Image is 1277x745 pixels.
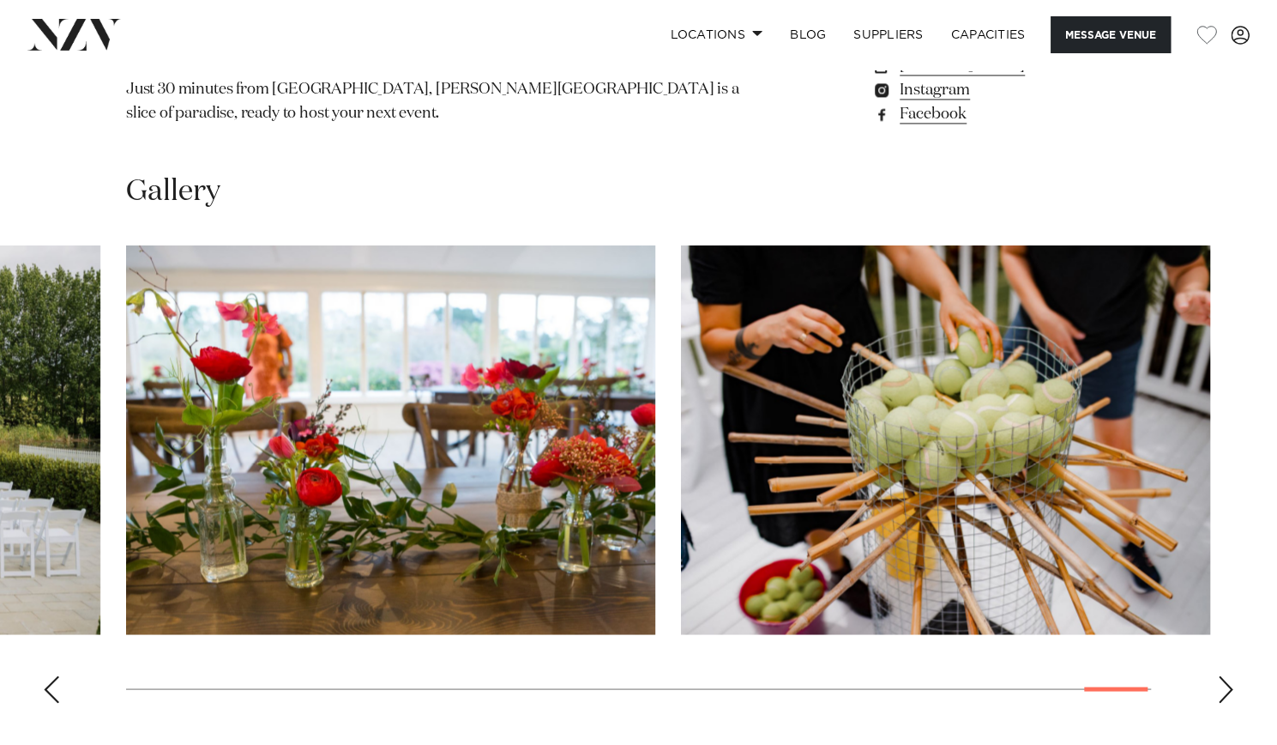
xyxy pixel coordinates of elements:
a: Capacities [937,16,1039,53]
a: SUPPLIERS [840,16,937,53]
a: BLOG [776,16,840,53]
button: Message Venue [1051,16,1171,53]
swiper-slide: 30 / 30 [681,245,1210,634]
a: Facebook [871,102,1151,126]
img: nzv-logo.png [27,19,121,50]
a: Locations [656,16,776,53]
swiper-slide: 29 / 30 [126,245,655,634]
h2: Gallery [126,173,220,211]
a: Instagram [871,78,1151,102]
